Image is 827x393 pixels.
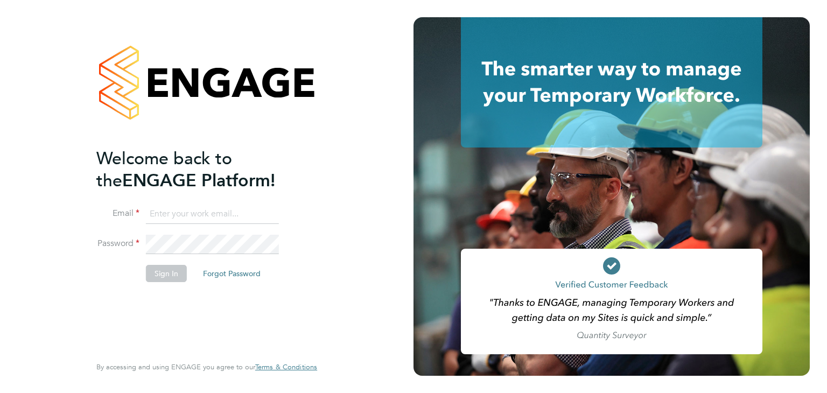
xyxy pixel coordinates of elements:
h2: ENGAGE Platform! [96,148,306,192]
span: By accessing and using ENGAGE you agree to our [96,362,317,371]
span: Welcome back to the [96,148,232,191]
label: Email [96,208,139,219]
button: Sign In [146,265,187,282]
label: Password [96,238,139,249]
a: Terms & Conditions [255,363,317,371]
span: Terms & Conditions [255,362,317,371]
button: Forgot Password [194,265,269,282]
input: Enter your work email... [146,205,279,224]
